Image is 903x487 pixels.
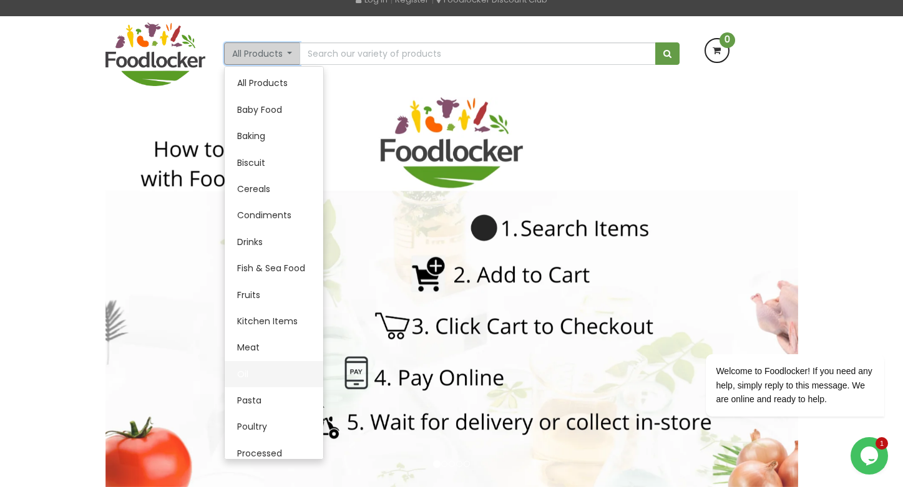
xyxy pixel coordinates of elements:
[225,176,323,202] a: Cereals
[225,440,323,466] a: Processed
[300,42,655,65] input: Search our variety of products
[666,284,891,431] iframe: chat widget
[720,32,735,48] span: 0
[225,202,323,228] a: Condiments
[105,97,798,487] img: Placing your order is simple as 1-2-3
[225,387,323,413] a: Pasta
[225,334,323,360] a: Meat
[225,308,323,334] a: Kitchen Items
[225,229,323,255] a: Drinks
[225,150,323,176] a: Biscuit
[105,22,205,86] img: FoodLocker
[225,413,323,440] a: Poultry
[225,123,323,149] a: Baking
[225,361,323,387] a: Oil
[225,255,323,281] a: Fish & Sea Food
[225,97,323,123] a: Baby Food
[224,42,301,65] button: All Products
[851,437,891,475] iframe: chat widget
[225,70,323,96] a: All Products
[225,282,323,308] a: Fruits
